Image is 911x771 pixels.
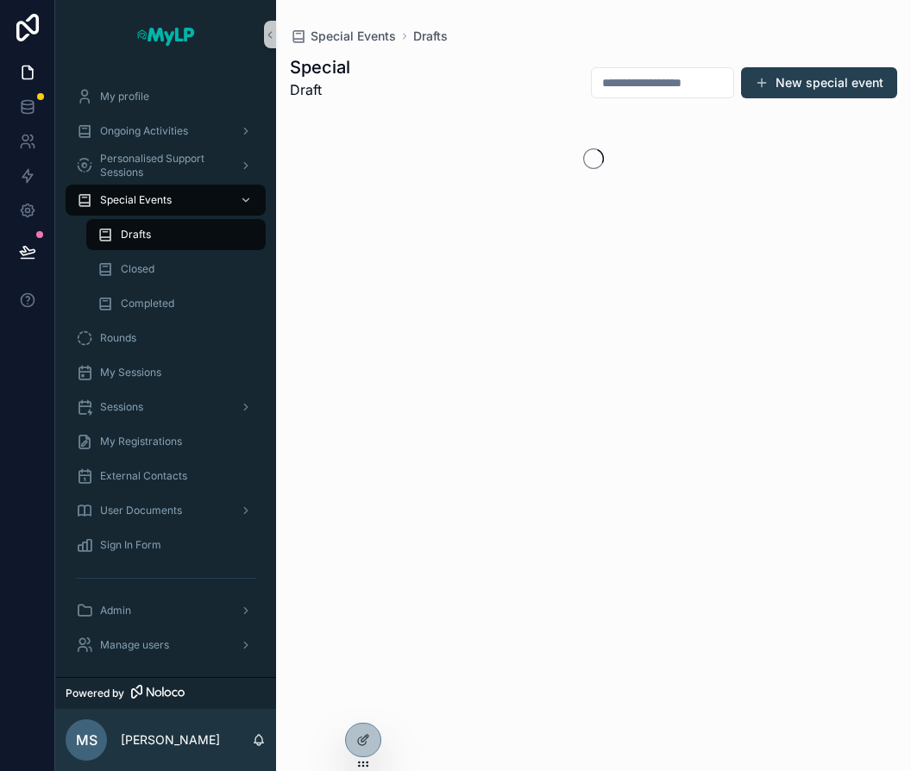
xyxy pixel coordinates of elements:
span: My profile [100,90,149,103]
span: Manage users [100,638,169,652]
a: Drafts [86,219,266,250]
a: My Registrations [66,426,266,457]
p: [PERSON_NAME] [121,731,220,749]
a: My profile [66,81,266,112]
span: MS [76,730,97,750]
a: Closed [86,254,266,285]
span: User Documents [100,504,182,517]
span: Drafts [121,228,151,241]
span: Powered by [66,686,124,700]
a: My Sessions [66,357,266,388]
a: Powered by [55,677,276,709]
a: Completed [86,288,266,319]
a: Manage users [66,630,266,661]
span: My Sessions [100,366,161,379]
img: App logo [135,21,196,48]
span: Rounds [100,331,136,345]
a: Special Events [66,185,266,216]
span: Sign In Form [100,538,161,552]
span: Completed [121,297,174,310]
button: New special event [741,67,897,98]
a: Rounds [66,323,266,354]
a: Ongoing Activities [66,116,266,147]
a: Sessions [66,392,266,423]
a: Personalised Support Sessions [66,150,266,181]
h1: Special [290,55,350,79]
span: Ongoing Activities [100,124,188,138]
span: Special Events [311,28,396,45]
span: Admin [100,604,131,617]
div: scrollable content [55,69,276,677]
a: Sign In Form [66,530,266,561]
span: Closed [121,262,154,276]
p: Draft [290,79,350,100]
a: Admin [66,595,266,626]
span: External Contacts [100,469,187,483]
span: My Registrations [100,435,182,448]
span: Special Events [100,193,172,207]
span: Sessions [100,400,143,414]
a: Special Events [290,28,396,45]
a: User Documents [66,495,266,526]
span: Personalised Support Sessions [100,152,226,179]
a: Drafts [413,28,448,45]
a: External Contacts [66,461,266,492]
